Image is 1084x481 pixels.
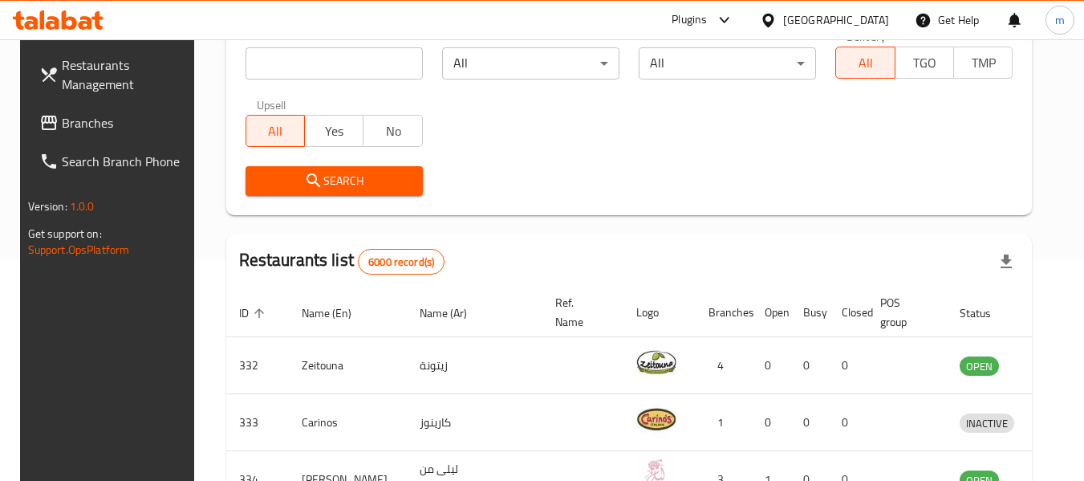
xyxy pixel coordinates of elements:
span: ID [239,304,270,323]
input: Search for restaurant name or ID.. [246,47,423,79]
span: All [842,51,888,75]
span: Name (En) [302,304,372,323]
span: 1.0.0 [70,196,95,217]
span: Ref. Name [555,293,604,332]
td: 0 [829,337,867,394]
button: No [363,115,422,147]
th: Busy [790,288,829,337]
th: Open [752,288,790,337]
a: Search Branch Phone [26,142,201,181]
td: 332 [226,337,289,394]
th: Branches [696,288,752,337]
span: TGO [902,51,948,75]
td: 0 [752,337,790,394]
span: POS group [880,293,928,332]
div: INACTIVE [960,414,1014,433]
span: m [1055,11,1065,29]
h2: Restaurants list [239,248,445,275]
span: INACTIVE [960,414,1014,433]
img: Zeitouna [636,342,676,382]
div: All [442,47,619,79]
span: Branches [62,113,189,132]
span: Get support on: [28,223,102,244]
td: 0 [790,337,829,394]
td: Zeitouna [289,337,407,394]
td: 0 [790,394,829,451]
td: 4 [696,337,752,394]
a: Restaurants Management [26,46,201,104]
span: Name (Ar) [420,304,488,323]
span: No [370,120,416,143]
td: 1 [696,394,752,451]
td: 0 [752,394,790,451]
td: كارينوز [407,394,542,451]
button: All [835,47,895,79]
div: OPEN [960,357,999,376]
label: Delivery [846,31,887,42]
button: TGO [895,47,954,79]
td: 333 [226,394,289,451]
button: Search [246,166,423,196]
span: Search Branch Phone [62,152,189,171]
div: Total records count [358,249,445,275]
label: Upsell [257,99,286,110]
th: Closed [829,288,867,337]
span: Status [960,304,1012,323]
div: [GEOGRAPHIC_DATA] [783,11,889,29]
a: Branches [26,104,201,142]
span: OPEN [960,357,999,376]
div: Export file [987,243,1025,281]
div: All [639,47,816,79]
td: Carinos [289,394,407,451]
img: Carinos [636,399,676,439]
span: Yes [311,120,357,143]
button: Yes [304,115,363,147]
a: Support.OpsPlatform [28,239,130,260]
span: Version: [28,196,67,217]
span: TMP [960,51,1006,75]
button: TMP [953,47,1013,79]
div: Plugins [672,10,707,30]
td: زيتونة [407,337,542,394]
button: All [246,115,305,147]
th: Logo [623,288,696,337]
span: Search [258,171,410,191]
td: 0 [829,394,867,451]
span: 6000 record(s) [359,255,444,270]
span: Restaurants Management [62,55,189,94]
span: All [253,120,298,143]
